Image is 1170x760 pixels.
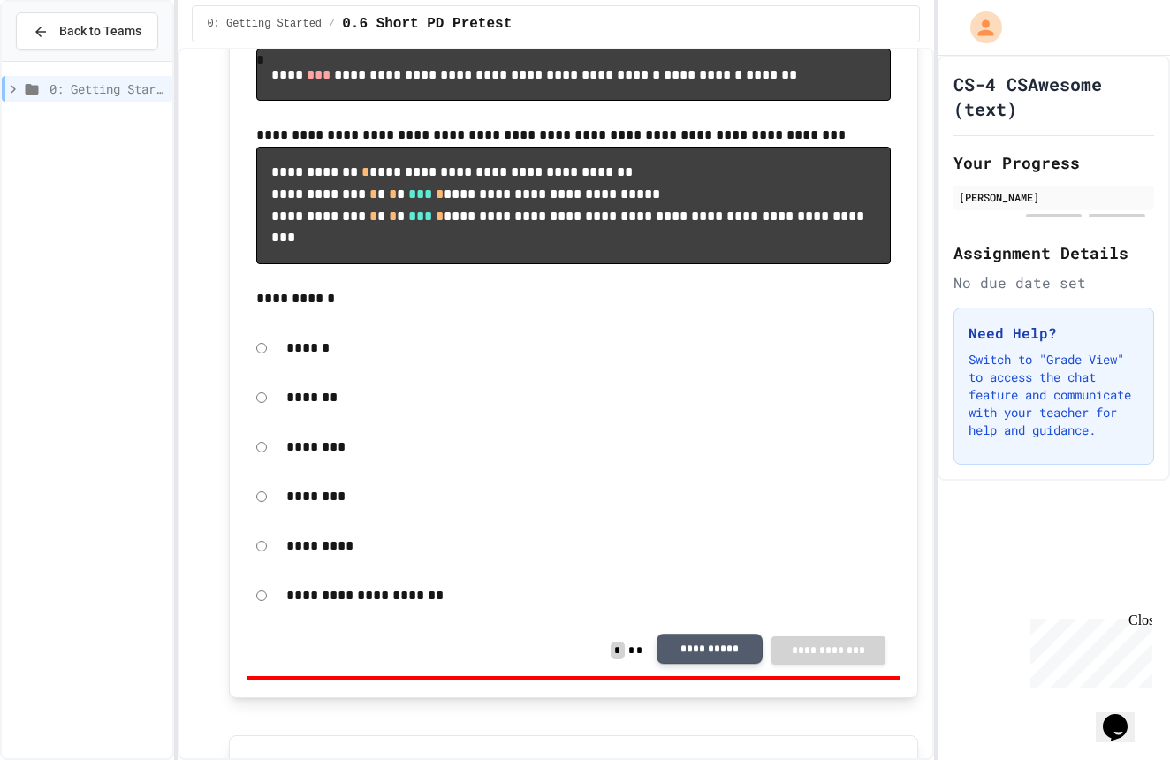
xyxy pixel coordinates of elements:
[207,17,322,31] span: 0: Getting Started
[959,189,1149,205] div: [PERSON_NAME]
[953,272,1154,293] div: No due date set
[952,7,1007,48] div: My Account
[59,22,141,41] span: Back to Teams
[953,150,1154,175] h2: Your Progress
[969,323,1139,344] h3: Need Help?
[49,80,165,98] span: 0: Getting Started
[342,13,512,34] span: 0.6 Short PD Pretest
[953,240,1154,265] h2: Assignment Details
[1096,689,1152,742] iframe: chat widget
[329,17,335,31] span: /
[953,72,1154,121] h1: CS-4 CSAwesome (text)
[969,351,1139,439] p: Switch to "Grade View" to access the chat feature and communicate with your teacher for help and ...
[16,12,158,50] button: Back to Teams
[1023,612,1152,688] iframe: chat widget
[7,7,122,112] div: Chat with us now!Close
